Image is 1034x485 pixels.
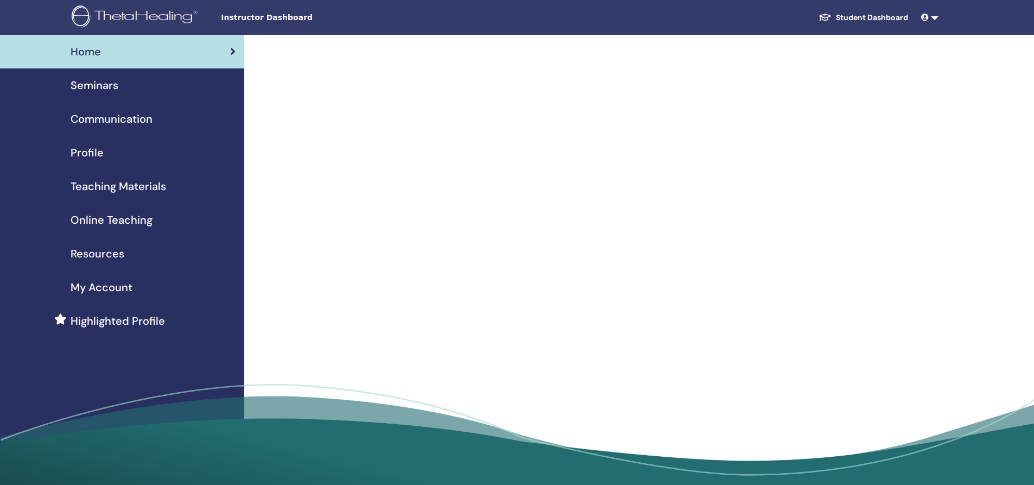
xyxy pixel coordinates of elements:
span: Profile [71,144,104,161]
span: Home [71,43,101,60]
span: Highlighted Profile [71,313,165,329]
a: Student Dashboard [810,8,917,28]
span: Seminars [71,77,118,93]
img: graduation-cap-white.svg [819,12,832,22]
span: Instructor Dashboard [221,12,384,23]
span: Resources [71,245,124,262]
span: Teaching Materials [71,178,166,194]
span: Online Teaching [71,212,153,228]
span: Communication [71,111,153,127]
span: My Account [71,279,132,295]
img: logo.png [72,5,201,30]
